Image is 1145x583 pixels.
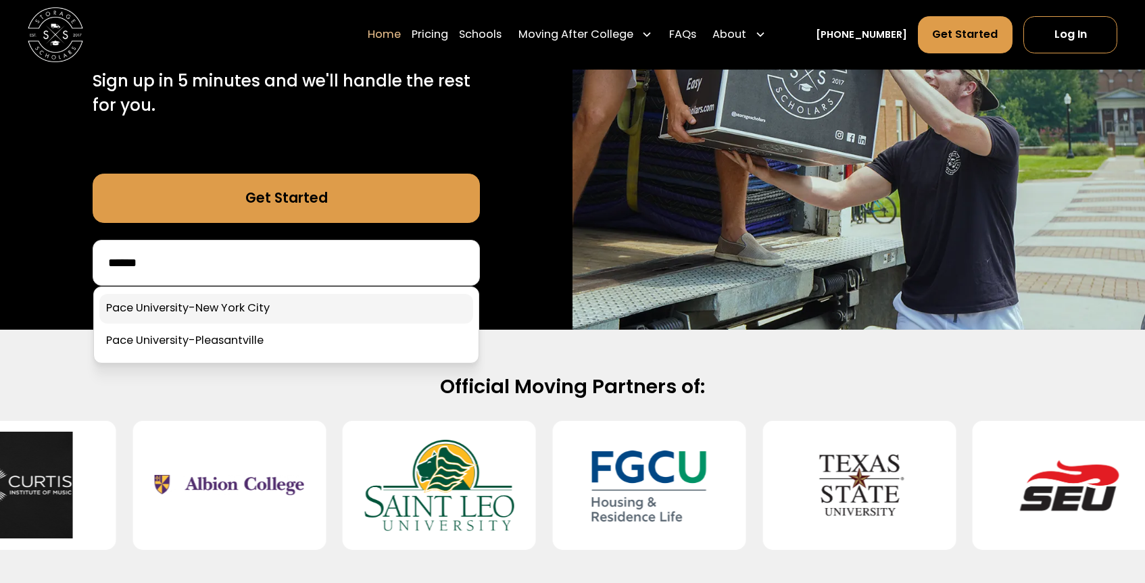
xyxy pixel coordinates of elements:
[712,26,746,43] div: About
[459,15,502,53] a: Schools
[368,15,401,53] a: Home
[365,432,514,539] img: Saint Leo University
[816,27,907,41] a: [PHONE_NUMBER]
[707,15,771,53] div: About
[918,16,1013,53] a: Get Started
[575,432,724,539] img: Florida Gulf Coast University
[93,69,479,119] p: Sign up in 5 minutes and we'll handle the rest for you.
[93,174,479,224] a: Get Started
[412,15,448,53] a: Pricing
[155,432,304,539] img: Albion College
[513,15,658,53] div: Moving After College
[130,374,1015,399] h2: Official Moving Partners of:
[995,432,1144,539] img: Southeastern University
[785,432,934,539] img: Texas State University
[518,26,633,43] div: Moving After College
[28,7,83,62] img: Storage Scholars main logo
[1023,16,1117,53] a: Log In
[669,15,696,53] a: FAQs
[28,7,83,62] a: home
